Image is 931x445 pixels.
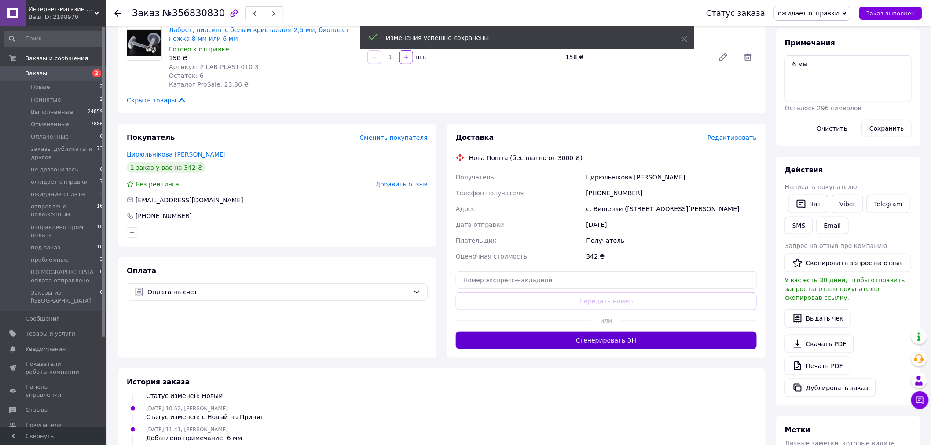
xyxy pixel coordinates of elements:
span: 10 [97,244,103,252]
span: Без рейтинга [136,181,179,188]
span: Телефон получателя [456,190,524,197]
span: Запрос на отзыв про компанию [785,242,887,249]
span: 2 [100,96,103,104]
a: Лабрет, пирсинг с белым кристаллом 2,5 мм, биопласт ножка 8 мм или 6 мм [169,26,349,42]
span: ожидание оплаты [31,190,86,198]
div: Получатель [585,233,759,248]
button: Сгенерировать ЭН [456,332,757,349]
a: Telegram [867,195,910,213]
button: Выдать чек [785,309,851,328]
span: Сменить покупателя [360,134,428,141]
a: Viber [832,195,863,213]
span: Покупатели [26,421,62,429]
div: Статус заказа [706,9,765,18]
input: Поиск [4,31,104,47]
span: Действия [785,166,823,174]
span: 7886 [91,120,103,128]
span: Покупатель [127,133,175,142]
div: Нова Пошта (бесплатно от 3000 ₴) [467,153,585,162]
span: Принятые [31,96,61,104]
input: Номер экспресс-накладной [456,271,757,289]
span: не дозвонилась [31,166,78,174]
div: Цирюльнікова [PERSON_NAME] [585,169,759,185]
div: 1 заказ у вас на 342 ₴ [127,162,206,173]
span: Товары и услуги [26,330,75,338]
span: 10 [97,223,103,239]
span: Добавить отзыв [376,181,428,188]
span: №356830830 [162,8,225,18]
span: Панель управления [26,383,81,399]
div: с. Вишенки ([STREET_ADDRESS][PERSON_NAME] [585,201,759,217]
span: Показатели работы компании [26,360,81,376]
span: Оплата [127,266,156,275]
button: Сохранить [862,120,912,137]
span: 16 [97,203,103,219]
span: 24859 [88,108,103,116]
span: или [591,316,621,325]
span: Интернет-магазин "Luck-Lak" [29,5,95,13]
div: [PHONE_NUMBER] [135,212,193,220]
span: Каталог ProSale: 23.86 ₴ [169,81,249,88]
img: Лабрет, пирсинг с белым кристаллом 2,5 мм, биопласт ножка 8 мм или 6 мм [127,30,161,56]
span: Отзывы [26,406,49,414]
span: 0 [100,133,103,141]
span: 3 [100,190,103,198]
span: ожидает отправки [778,10,839,17]
span: отправлено наложенным [31,203,97,219]
span: 7 [100,178,103,186]
span: под заказ [31,244,60,252]
div: 342 ₴ [585,248,759,264]
span: [DATE] 11:41, [PERSON_NAME] [146,427,228,433]
div: 158 ₴ [169,54,360,62]
span: Новые [31,83,50,91]
span: Оплаченные [31,133,69,141]
a: Цирюльнікова [PERSON_NAME] [127,151,226,158]
span: Отмененные [31,120,69,128]
button: Дублировать заказ [785,379,876,397]
span: [DEMOGRAPHIC_DATA] оплата отправлено [31,268,100,284]
div: [DATE] [585,217,759,233]
span: Заказ [132,8,160,18]
span: Выполненные [31,108,73,116]
span: Оплата на счет [147,287,410,297]
span: [EMAIL_ADDRESS][DOMAIN_NAME] [136,197,243,204]
span: Скрыть товары [127,96,187,105]
button: Очистить [810,120,855,137]
span: Осталось 296 символов [785,105,861,112]
button: Скопировать запрос на отзыв [785,254,911,272]
span: Доставка [456,133,494,142]
span: 3 [100,256,103,264]
span: Заказы и сообщения [26,55,88,62]
button: Заказ выполнен [859,7,922,20]
textarea: 6 мм [785,55,912,102]
span: проблемные [31,256,69,264]
span: Остаток: 6 [169,72,204,79]
span: 0 [100,289,103,305]
div: Ваш ID: 2198970 [29,13,106,21]
button: Чат [788,195,828,213]
div: Добавлено примечание: 6 мм [146,434,242,442]
div: [PHONE_NUMBER] [585,185,759,201]
span: Метки [785,426,810,434]
span: Уведомления [26,345,66,353]
div: Статус изменен: с Новый на Принят [146,412,264,421]
span: Готово к отправке [169,46,229,53]
span: Примечания [785,39,835,47]
span: 0 [100,166,103,174]
div: Статус изменен: Новый [146,391,223,400]
span: История заказа [127,378,190,386]
span: 2 [100,83,103,91]
a: Печать PDF [785,357,850,375]
div: Вернуться назад [114,9,121,18]
span: ожидает отправки [31,178,88,186]
span: Сообщения [26,315,60,323]
span: [DATE] 10:52, [PERSON_NAME] [146,405,228,412]
div: Изменения успешно сохранены [386,33,660,42]
span: отправлено пром оплата [31,223,97,239]
span: Плательщик [456,237,497,244]
span: 2 [92,69,101,77]
span: Дата отправки [456,221,504,228]
span: Заказы из [GEOGRAPHIC_DATA] [31,289,100,305]
span: Написать покупателю [785,183,857,190]
button: SMS [785,217,813,234]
